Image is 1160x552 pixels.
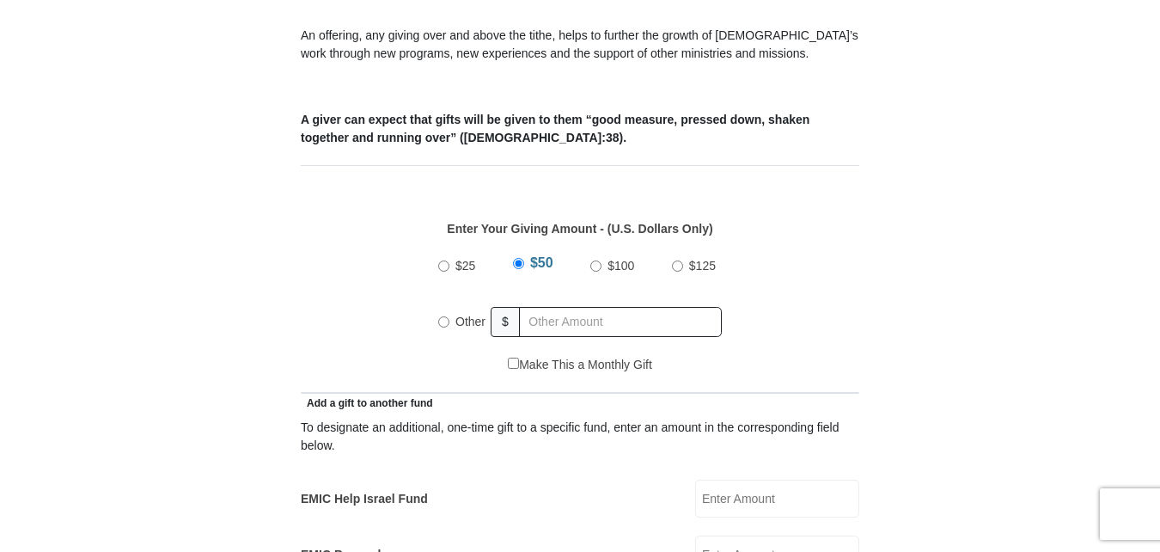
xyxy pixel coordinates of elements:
[607,259,634,273] span: $100
[301,397,433,409] span: Add a gift to another fund
[689,259,716,273] span: $125
[508,356,652,374] label: Make This a Monthly Gift
[301,490,428,508] label: EMIC Help Israel Fund
[508,358,519,369] input: Make This a Monthly Gift
[447,222,712,236] strong: Enter Your Giving Amount - (U.S. Dollars Only)
[455,315,485,328] span: Other
[530,255,553,270] span: $50
[491,307,520,337] span: $
[519,307,722,337] input: Other Amount
[301,113,809,144] b: A giver can expect that gifts will be given to them “good measure, pressed down, shaken together ...
[455,259,475,273] span: $25
[695,480,859,518] input: Enter Amount
[301,27,859,63] p: An offering, any giving over and above the tithe, helps to further the growth of [DEMOGRAPHIC_DAT...
[301,419,859,455] div: To designate an additional, one-time gift to a specific fund, enter an amount in the correspondin...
